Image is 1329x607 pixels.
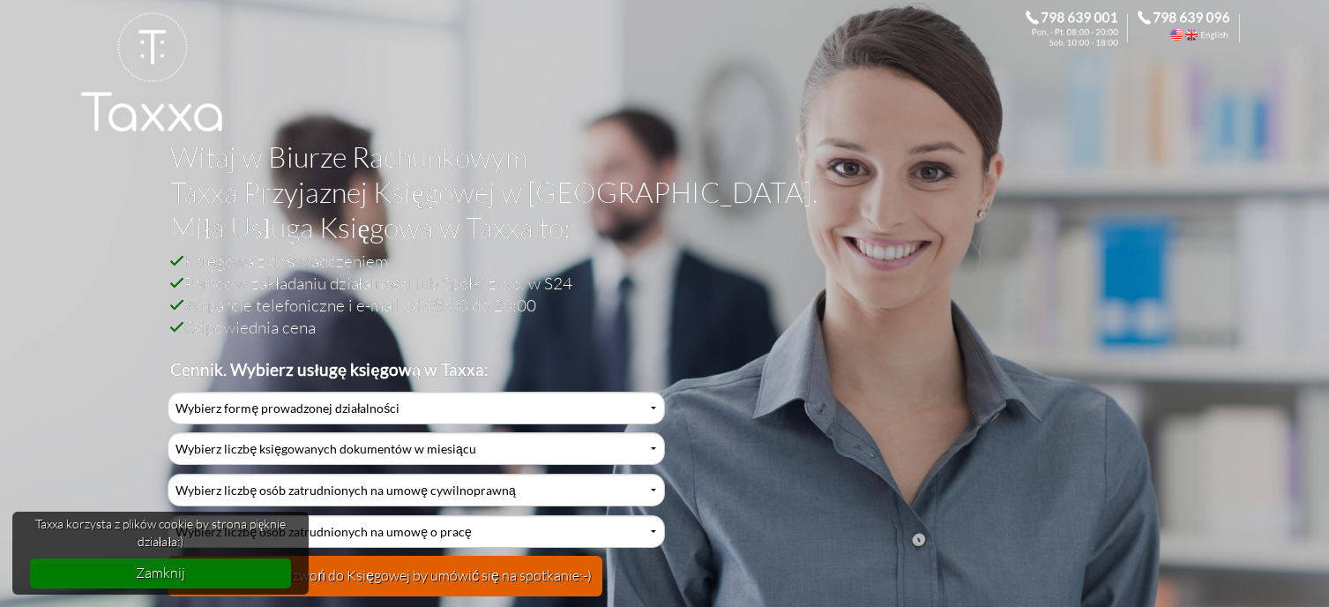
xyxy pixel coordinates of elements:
b: Cennik. Wybierz usługę księgową w Taxxa: [170,359,489,379]
div: Call the Accountant. 798 639 096 [1138,11,1250,46]
div: Zadzwoń do Księgowej. 798 639 001 [1026,11,1138,46]
h2: Księgowa z doświadczeniem Pomoc w zakładaniu działalności lub Spółki z o.o. w S24 Wsparcie telefo... [170,250,1144,380]
a: dismiss cookie message [30,558,292,588]
button: Sprawdź cenę i zadzwoń do Księgowej by umówić się na spotkanie:-) [168,556,602,596]
span: Taxxa korzysta z plików cookie by strona pięknie działała:) [30,515,292,550]
h1: Witaj w Biurze Rachunkowym Taxxa Przyjaznej Księgowej w [GEOGRAPHIC_DATA]. Miła Usługa Księgowa w... [170,139,1144,250]
div: cookieconsent [12,512,309,595]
